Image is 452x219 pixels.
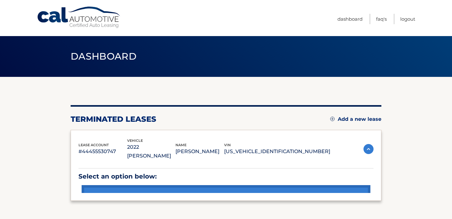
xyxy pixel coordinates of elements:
[330,117,335,121] img: add.svg
[363,144,374,154] img: accordion-active.svg
[337,14,363,24] a: Dashboard
[127,138,143,143] span: vehicle
[82,185,370,211] a: payment history
[37,6,121,29] a: Cal Automotive
[78,143,109,147] span: lease account
[400,14,415,24] a: Logout
[71,51,137,62] span: Dashboard
[224,147,330,156] p: [US_VEHICLE_IDENTIFICATION_NUMBER]
[376,14,387,24] a: FAQ's
[175,143,186,147] span: name
[224,143,231,147] span: vin
[78,147,127,156] p: #44455530747
[330,116,381,122] a: Add a new lease
[127,143,176,160] p: 2022 [PERSON_NAME]
[71,115,156,124] h2: terminated leases
[175,147,224,156] p: [PERSON_NAME]
[78,171,374,182] p: Select an option below:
